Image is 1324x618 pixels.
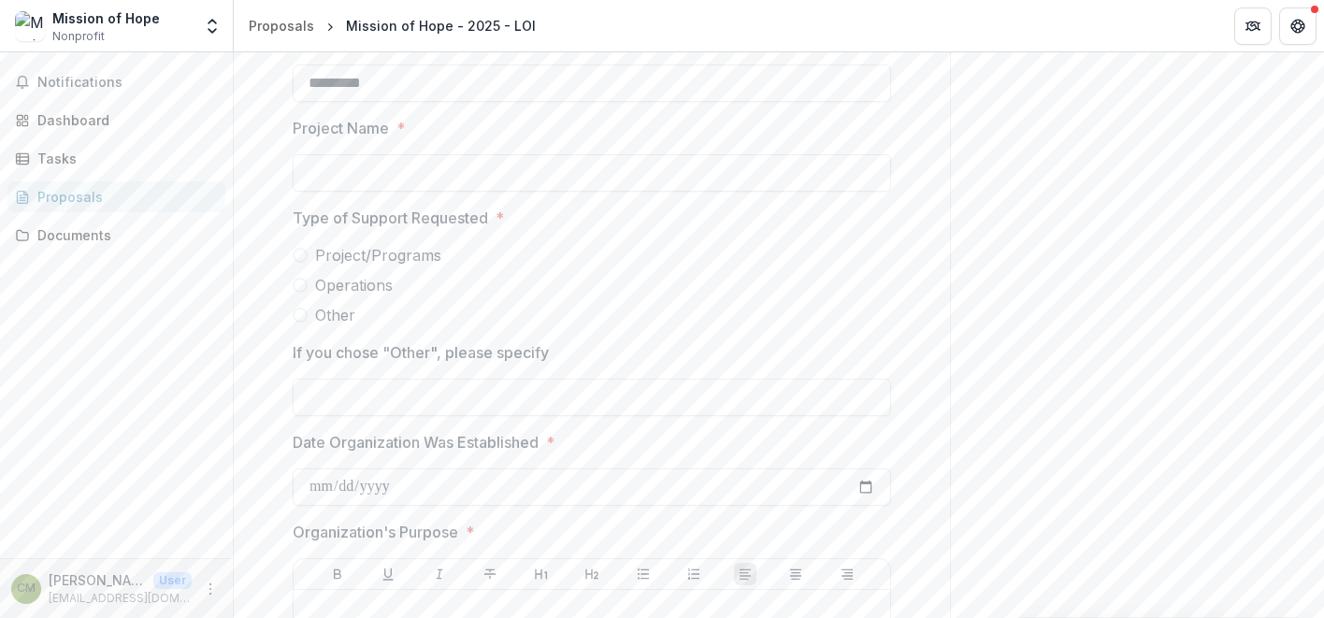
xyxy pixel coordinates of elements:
p: User [153,572,192,589]
p: Type of Support Requested [293,207,488,229]
div: Mission of Hope - 2025 - LOI [346,16,536,36]
nav: breadcrumb [241,12,543,39]
a: Proposals [7,181,225,212]
button: Strike [479,563,501,585]
p: Organization's Purpose [293,521,458,543]
p: Project Name [293,117,389,139]
button: More [199,578,222,600]
button: Open entity switcher [199,7,225,45]
div: Tasks [37,149,210,168]
button: Heading 2 [581,563,603,585]
button: Align Center [784,563,807,585]
a: Dashboard [7,105,225,136]
div: Mission of Hope [52,8,160,28]
a: Documents [7,220,225,251]
div: Dashboard [37,110,210,130]
button: Ordered List [683,563,705,585]
p: [PERSON_NAME] [49,570,146,590]
button: Align Right [836,563,858,585]
p: Date Organization Was Established [293,431,539,453]
button: Underline [377,563,399,585]
button: Heading 1 [530,563,553,585]
button: Bullet List [632,563,655,585]
button: Italicize [428,563,451,585]
span: Operations [315,274,393,296]
span: Notifications [37,75,218,91]
div: Documents [37,225,210,245]
div: Proposals [37,187,210,207]
span: Other [315,304,355,326]
button: Get Help [1279,7,1317,45]
button: Partners [1234,7,1272,45]
span: Nonprofit [52,28,105,45]
div: Colton Manley [17,582,36,595]
img: Mission of Hope [15,11,45,41]
a: Proposals [241,12,322,39]
button: Align Left [734,563,756,585]
p: If you chose "Other", please specify [293,341,549,364]
p: [EMAIL_ADDRESS][DOMAIN_NAME] [49,590,192,607]
a: Tasks [7,143,225,174]
button: Bold [326,563,349,585]
div: Proposals [249,16,314,36]
button: Notifications [7,67,225,97]
span: Project/Programs [315,244,441,266]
